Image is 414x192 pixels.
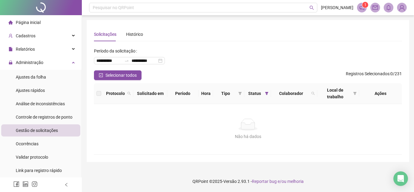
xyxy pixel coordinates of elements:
[16,88,45,93] span: Ajustes rápidos
[321,4,353,11] span: [PERSON_NAME]
[352,86,358,101] span: filter
[167,83,199,104] th: Período
[101,133,395,140] div: Não há dados
[126,31,143,38] div: Histórico
[310,89,316,98] span: search
[311,92,315,95] span: search
[32,181,38,187] span: instagram
[362,90,399,97] div: Ações
[16,128,58,133] span: Gestão de solicitações
[124,58,129,63] span: swap-right
[199,83,213,104] th: Hora
[393,171,408,186] div: Open Intercom Messenger
[252,179,304,184] span: Reportar bug e/ou melhoria
[359,5,365,10] span: notification
[372,5,378,10] span: mail
[386,5,391,10] span: bell
[346,70,402,80] span: : 0 / 231
[99,73,103,77] span: check-square
[16,101,65,106] span: Análise de inconsistências
[124,58,129,63] span: to
[13,181,19,187] span: facebook
[105,72,137,79] span: Selecionar todos
[94,46,139,56] label: Período da solicitação
[237,89,243,98] span: filter
[16,33,35,38] span: Cadastros
[247,90,262,97] span: Status
[320,87,351,100] span: Local de trabalho
[16,141,38,146] span: Ocorrências
[127,92,131,95] span: search
[309,5,314,10] span: search
[16,155,48,160] span: Validar protocolo
[223,179,237,184] span: Versão
[16,20,41,25] span: Página inicial
[82,171,414,192] footer: QRPoint © 2025 - 2.93.1 -
[265,92,269,95] span: filter
[16,60,43,65] span: Administração
[273,90,309,97] span: Colaborador
[64,183,68,187] span: left
[362,2,368,8] sup: 1
[22,181,28,187] span: linkedin
[16,115,72,120] span: Controle de registros de ponto
[8,20,13,25] span: home
[238,92,242,95] span: filter
[133,83,167,104] th: Solicitado em
[353,92,357,95] span: filter
[16,168,62,173] span: Link para registro rápido
[215,90,236,97] span: Tipo
[94,31,116,38] div: Solicitações
[264,89,270,98] span: filter
[16,47,35,52] span: Relatórios
[94,70,142,80] button: Selecionar todos
[397,3,406,12] img: 90425
[16,75,46,79] span: Ajustes da folha
[8,60,13,65] span: lock
[8,34,13,38] span: user-add
[106,90,125,97] span: Protocolo
[8,47,13,51] span: file
[126,89,132,98] span: search
[364,3,366,7] span: 1
[346,71,389,76] span: Registros Selecionados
